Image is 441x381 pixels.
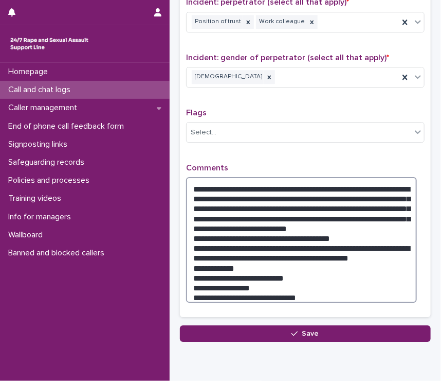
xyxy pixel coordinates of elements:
p: Safeguarding records [4,158,93,167]
span: Save [302,330,319,337]
span: Flags [186,109,207,117]
p: End of phone call feedback form [4,122,132,131]
div: Select... [191,127,216,138]
p: Wallboard [4,230,51,240]
p: Banned and blocked callers [4,248,113,258]
p: Call and chat logs [4,85,79,95]
p: Caller management [4,103,85,113]
img: rhQMoQhaT3yELyF149Cw [8,33,90,54]
p: Info for managers [4,212,79,222]
p: Policies and processes [4,176,98,185]
div: Position of trust [192,15,243,29]
button: Save [180,325,431,342]
p: Homepage [4,67,56,77]
p: Signposting links [4,140,76,149]
div: [DEMOGRAPHIC_DATA] [192,70,264,84]
div: Work colleague [256,15,306,29]
span: Incident: gender of perpetrator (select all that apply) [186,54,389,62]
p: Training videos [4,194,69,203]
span: Comments [186,164,228,172]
